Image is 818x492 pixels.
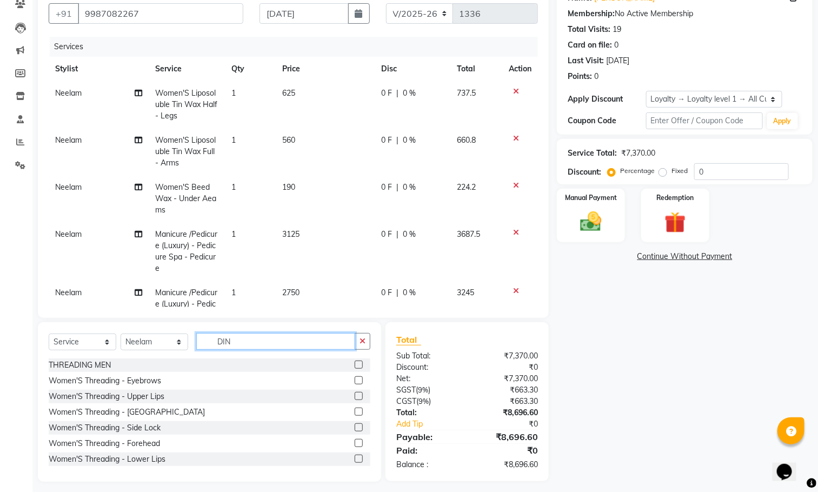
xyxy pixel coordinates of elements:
[49,407,205,418] div: Women'S Threading - [GEOGRAPHIC_DATA]
[467,373,546,384] div: ₹7,370.00
[594,71,598,82] div: 0
[49,438,160,449] div: Women'S Threading - Forehead
[388,362,467,373] div: Discount:
[155,288,217,331] span: Manicure /Pedicure (Luxury) - Pedicure Spa - Manicure
[388,430,467,443] div: Payable:
[767,113,798,129] button: Apply
[403,88,416,99] span: 0 %
[467,350,546,362] div: ₹7,370.00
[396,396,416,406] span: CGST
[457,135,476,145] span: 660.8
[381,88,392,99] span: 0 F
[49,3,79,24] button: +91
[773,449,807,481] iframe: chat widget
[606,55,629,67] div: [DATE]
[49,391,164,402] div: Women'S Threading - Upper Lips
[568,8,802,19] div: No Active Membership
[457,182,476,192] span: 224.2
[282,229,300,239] span: 3125
[49,57,149,81] th: Stylist
[457,229,480,239] span: 3687.5
[388,384,467,396] div: ( )
[565,193,617,203] label: Manual Payment
[613,24,621,35] div: 19
[196,333,355,350] input: Search or Scan
[568,8,615,19] div: Membership:
[467,384,546,396] div: ₹663.30
[450,57,502,81] th: Total
[467,407,546,418] div: ₹8,696.60
[55,229,82,239] span: Neelam
[457,288,474,297] span: 3245
[225,57,276,81] th: Qty
[481,418,547,430] div: ₹0
[381,182,392,193] span: 0 F
[403,229,416,240] span: 0 %
[381,135,392,146] span: 0 F
[155,229,217,273] span: Manicure /Pedicure (Luxury) - Pedicure Spa - Pedicure
[396,182,398,193] span: |
[646,112,763,129] input: Enter Offer / Coupon Code
[231,182,236,192] span: 1
[403,287,416,298] span: 0 %
[671,166,688,176] label: Fixed
[658,209,693,236] img: _gift.svg
[568,71,592,82] div: Points:
[467,459,546,470] div: ₹8,696.60
[620,166,655,176] label: Percentage
[55,88,82,98] span: Neelam
[467,444,546,457] div: ₹0
[396,334,421,345] span: Total
[467,430,546,443] div: ₹8,696.60
[568,167,601,178] div: Discount:
[568,55,604,67] div: Last Visit:
[231,88,236,98] span: 1
[614,39,619,51] div: 0
[403,182,416,193] span: 0 %
[381,287,392,298] span: 0 F
[388,350,467,362] div: Sub Total:
[55,182,82,192] span: Neelam
[457,88,476,98] span: 737.5
[467,362,546,373] div: ₹0
[49,422,161,434] div: Women'S Threading - Side Lock
[49,375,161,387] div: Women'S Threading - Eyebrows
[568,148,617,159] div: Service Total:
[155,88,217,121] span: Women'S Liposoluble Tin Wax Half - Legs
[282,288,300,297] span: 2750
[396,385,416,395] span: SGST
[282,88,295,98] span: 625
[559,251,810,262] a: Continue Without Payment
[388,407,467,418] div: Total:
[568,24,610,35] div: Total Visits:
[568,39,612,51] div: Card on file:
[574,209,608,234] img: _cash.svg
[50,37,546,57] div: Services
[396,287,398,298] span: |
[282,135,295,145] span: 560
[55,288,82,297] span: Neelam
[231,135,236,145] span: 1
[403,135,416,146] span: 0 %
[55,135,82,145] span: Neelam
[568,115,646,127] div: Coupon Code
[418,385,428,394] span: 9%
[418,397,429,405] span: 9%
[502,57,538,81] th: Action
[467,396,546,407] div: ₹663.30
[388,396,467,407] div: ( )
[568,94,646,105] div: Apply Discount
[396,88,398,99] span: |
[621,148,655,159] div: ₹7,370.00
[231,288,236,297] span: 1
[149,57,225,81] th: Service
[282,182,295,192] span: 190
[388,418,480,430] a: Add Tip
[388,444,467,457] div: Paid:
[381,229,392,240] span: 0 F
[396,229,398,240] span: |
[49,454,165,465] div: Women'S Threading - Lower Lips
[155,135,216,168] span: Women'S Liposoluble Tin Wax Full - Arms
[375,57,450,81] th: Disc
[388,459,467,470] div: Balance :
